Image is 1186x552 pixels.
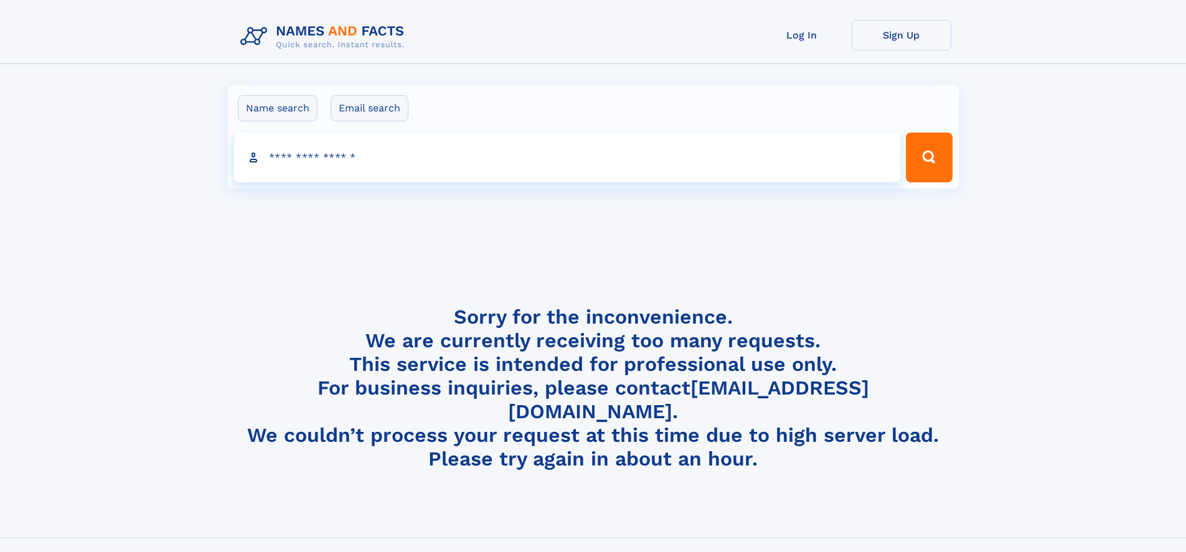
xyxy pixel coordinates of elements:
[906,133,952,182] button: Search Button
[234,133,901,182] input: search input
[752,20,852,50] a: Log In
[238,95,318,121] label: Name search
[508,376,869,423] a: [EMAIL_ADDRESS][DOMAIN_NAME]
[235,20,415,54] img: Logo Names and Facts
[331,95,408,121] label: Email search
[235,305,951,471] h4: Sorry for the inconvenience. We are currently receiving too many requests. This service is intend...
[852,20,951,50] a: Sign Up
